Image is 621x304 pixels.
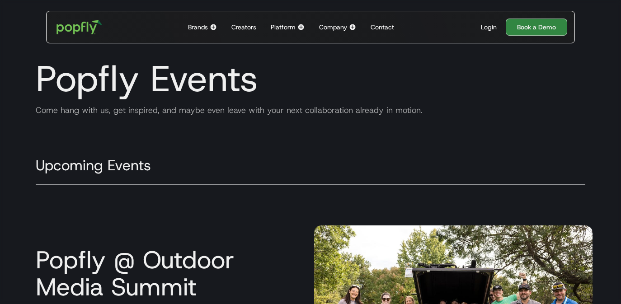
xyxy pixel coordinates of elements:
div: Brands [188,23,208,32]
h1: Popfly Events [28,57,593,100]
a: Contact [367,11,398,43]
a: Login [477,23,500,32]
a: Book a Demo [506,19,567,36]
div: Login [481,23,497,32]
a: home [50,14,108,41]
div: Come hang with us, get inspired, and maybe even leave with your next collaboration already in mot... [28,105,593,116]
div: Platform [271,23,296,32]
h3: Popfly @ Outdoor Media Summit [28,246,307,300]
div: Contact [371,23,394,32]
h2: Upcoming Events [36,157,585,185]
a: Creators [228,11,260,43]
div: Company [319,23,347,32]
div: Creators [231,23,256,32]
